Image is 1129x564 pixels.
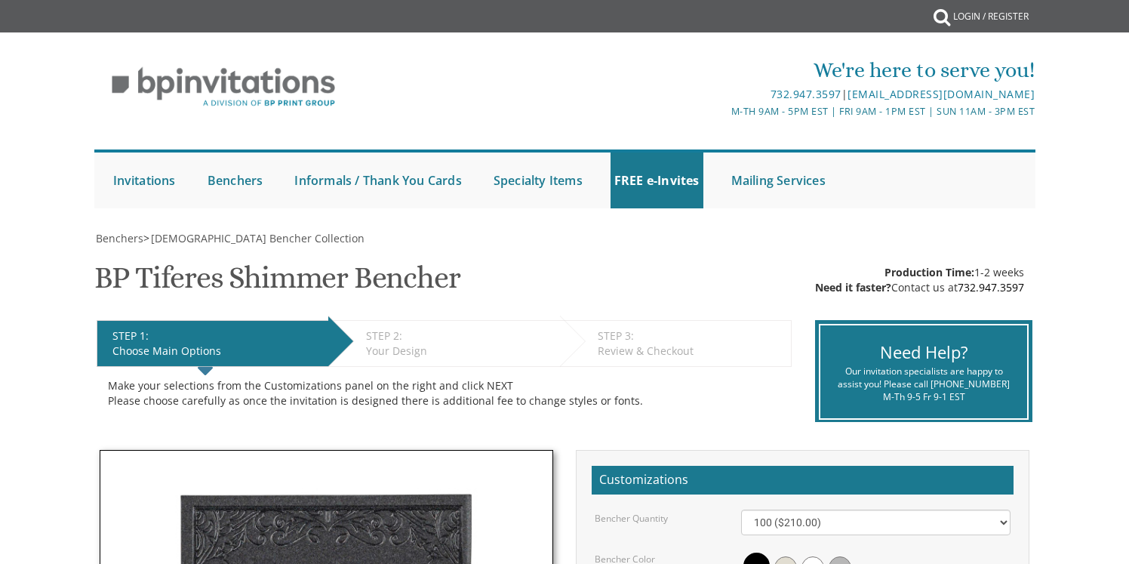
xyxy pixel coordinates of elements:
[94,261,460,306] h1: BP Tiferes Shimmer Bencher
[109,153,180,208] a: Invitations
[598,328,783,344] div: STEP 3:
[151,231,365,245] span: [DEMOGRAPHIC_DATA] Bencher Collection
[815,265,1024,295] div: 1-2 weeks Contact us at
[108,378,780,408] div: Make your selections from the Customizations panel on the right and click NEXT Please choose care...
[598,344,783,359] div: Review & Checkout
[112,344,321,359] div: Choose Main Options
[366,344,552,359] div: Your Design
[408,55,1035,85] div: We're here to serve you!
[958,280,1024,294] a: 732.947.3597
[96,231,143,245] span: Benchers
[94,56,353,119] img: BP Invitation Loft
[611,153,703,208] a: FREE e-Invites
[592,466,1014,495] h2: Customizations
[94,231,143,245] a: Benchers
[490,153,586,208] a: Specialty Items
[728,153,829,208] a: Mailing Services
[848,87,1035,101] a: [EMAIL_ADDRESS][DOMAIN_NAME]
[771,87,841,101] a: 732.947.3597
[149,231,365,245] a: [DEMOGRAPHIC_DATA] Bencher Collection
[832,341,1015,364] div: Need Help?
[815,280,891,294] span: Need it faster?
[366,328,552,344] div: STEP 2:
[884,265,974,279] span: Production Time:
[595,512,668,525] label: Bencher Quantity
[408,85,1035,103] div: |
[143,231,365,245] span: >
[112,328,321,344] div: STEP 1:
[832,365,1015,403] div: Our invitation specialists are happy to assist you! Please call [PHONE_NUMBER] M-Th 9-5 Fr 9-1 EST
[408,103,1035,119] div: M-Th 9am - 5pm EST | Fri 9am - 1pm EST | Sun 11am - 3pm EST
[291,153,465,208] a: Informals / Thank You Cards
[204,153,267,208] a: Benchers
[1066,504,1114,549] iframe: chat widget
